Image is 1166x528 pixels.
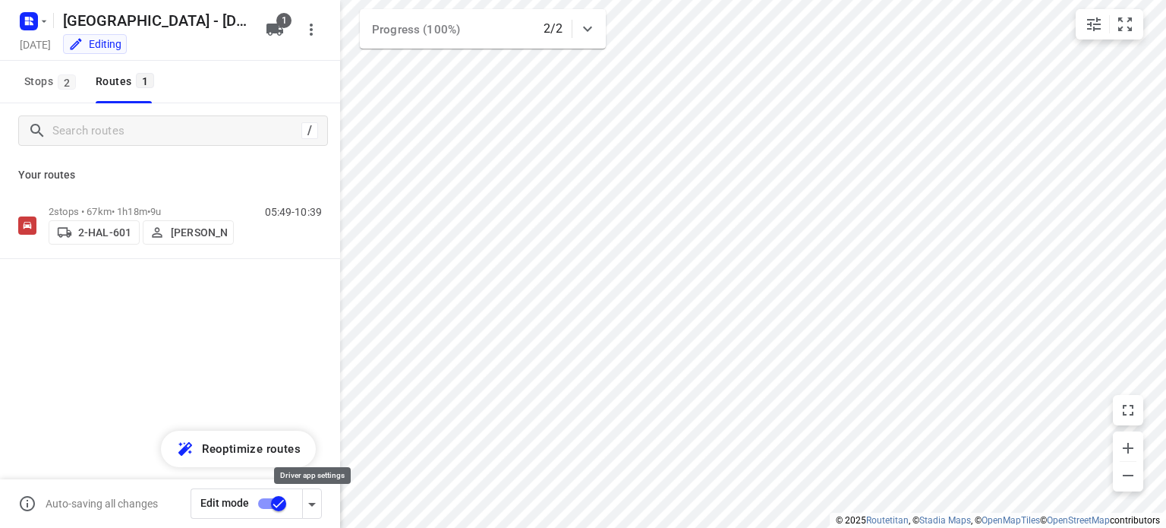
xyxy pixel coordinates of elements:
[265,206,322,218] p: 05:49-10:39
[200,497,249,509] span: Edit mode
[78,226,131,239] p: 2-HAL-601
[14,36,57,53] h5: Project date
[866,515,909,526] a: Routetitan
[1047,515,1110,526] a: OpenStreetMap
[1110,9,1140,40] button: Fit zoom
[136,73,154,88] span: 1
[276,13,291,28] span: 1
[147,206,150,217] span: •
[58,74,76,90] span: 2
[202,439,301,459] span: Reoptimize routes
[143,220,234,245] button: [PERSON_NAME]
[372,23,460,36] span: Progress (100%)
[360,9,606,49] div: Progress (100%)2/2
[836,515,1160,526] li: © 2025 , © , © © contributors
[49,220,140,245] button: 2-HAL-601
[171,226,227,239] p: [PERSON_NAME]
[150,206,161,217] span: 9u
[96,72,159,91] div: Routes
[49,206,234,217] p: 2 stops • 67km • 1h18m
[1076,9,1143,40] div: small contained button group
[982,515,1040,526] a: OpenMapTiles
[68,36,121,52] div: You are currently in edit mode.
[46,498,158,510] p: Auto-saving all changes
[24,72,80,91] span: Stops
[161,431,316,467] button: Reoptimize routes
[52,119,301,143] input: Search routes
[18,167,322,183] p: Your routes
[260,14,290,45] button: 1
[544,20,563,38] p: 2/2
[301,122,318,139] div: /
[919,515,971,526] a: Stadia Maps
[1079,9,1109,40] button: Map settings
[57,8,254,33] h5: Antwerpen - Thursday
[296,14,326,45] button: More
